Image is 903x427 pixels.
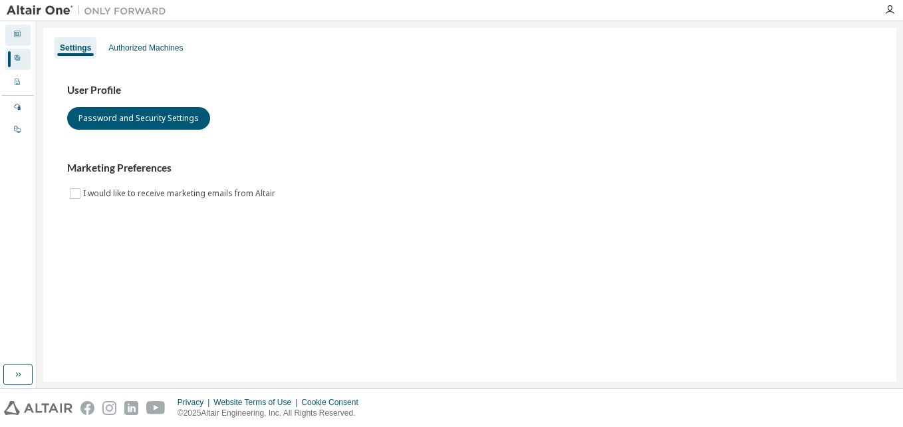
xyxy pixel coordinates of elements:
button: Password and Security Settings [67,107,210,130]
img: linkedin.svg [124,401,138,415]
img: instagram.svg [102,401,116,415]
img: altair_logo.svg [4,401,72,415]
div: Website Terms of Use [213,397,301,408]
div: Company Profile [5,72,31,94]
label: I would like to receive marketing emails from Altair [83,186,278,202]
div: Cookie Consent [301,397,366,408]
div: Settings [60,43,91,53]
img: facebook.svg [80,401,94,415]
div: Dashboard [5,25,31,46]
img: Altair One [7,4,173,17]
h3: Marketing Preferences [67,162,872,175]
div: On Prem [5,120,31,141]
div: User Profile [5,49,31,70]
div: Privacy [178,397,213,408]
div: Managed [5,97,31,118]
img: youtube.svg [146,401,166,415]
div: Authorized Machines [108,43,183,53]
p: © 2025 Altair Engineering, Inc. All Rights Reserved. [178,408,366,419]
h3: User Profile [67,84,872,97]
